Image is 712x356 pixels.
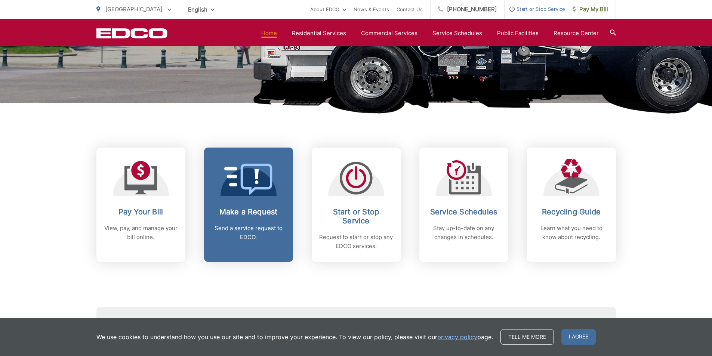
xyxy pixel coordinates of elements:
[500,329,554,345] a: Tell me more
[397,5,423,14] a: Contact Us
[319,207,393,225] h2: Start or Stop Service
[104,224,178,242] p: View, pay, and manage your bill online.
[554,29,599,38] a: Resource Center
[573,5,608,14] span: Pay My Bill
[182,3,220,16] span: English
[212,207,286,216] h2: Make a Request
[96,28,167,38] a: EDCD logo. Return to the homepage.
[419,148,508,262] a: Service Schedules Stay up-to-date on any changes in schedules.
[437,332,477,341] a: privacy policy
[212,224,286,242] p: Send a service request to EDCO.
[96,332,493,341] p: We use cookies to understand how you use our site and to improve your experience. To view our pol...
[204,148,293,262] a: Make a Request Send a service request to EDCO.
[534,224,608,242] p: Learn what you need to know about recycling.
[261,29,277,38] a: Home
[292,29,346,38] a: Residential Services
[310,5,346,14] a: About EDCO
[354,5,389,14] a: News & Events
[527,148,616,262] a: Recycling Guide Learn what you need to know about recycling.
[96,148,185,262] a: Pay Your Bill View, pay, and manage your bill online.
[361,29,417,38] a: Commercial Services
[561,329,596,345] span: I agree
[427,207,501,216] h2: Service Schedules
[534,207,608,216] h2: Recycling Guide
[497,29,539,38] a: Public Facilities
[319,233,393,251] p: Request to start or stop any EDCO services.
[427,224,501,242] p: Stay up-to-date on any changes in schedules.
[105,6,162,13] span: [GEOGRAPHIC_DATA]
[104,207,178,216] h2: Pay Your Bill
[432,29,482,38] a: Service Schedules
